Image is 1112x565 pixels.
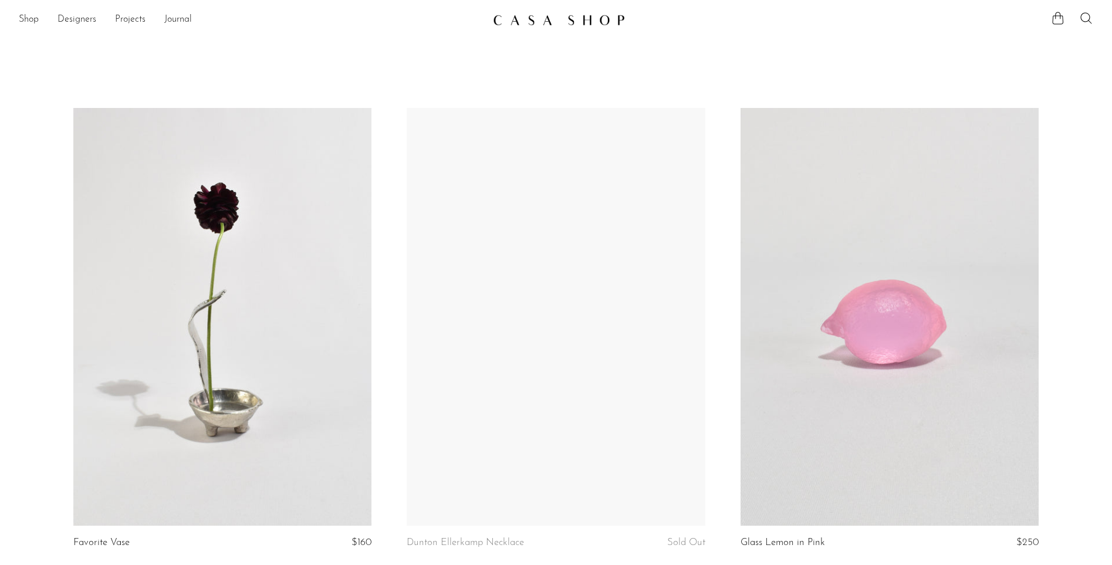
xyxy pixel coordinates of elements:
a: Journal [164,12,192,28]
a: Dunton Ellerkamp Necklace [407,537,524,548]
a: Shop [19,12,39,28]
nav: Desktop navigation [19,10,484,30]
a: Projects [115,12,146,28]
span: $250 [1016,537,1039,547]
ul: NEW HEADER MENU [19,10,484,30]
span: $160 [351,537,371,547]
a: Glass Lemon in Pink [741,537,825,548]
span: Sold Out [667,537,705,547]
a: Designers [58,12,96,28]
a: Favorite Vase [73,537,130,548]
